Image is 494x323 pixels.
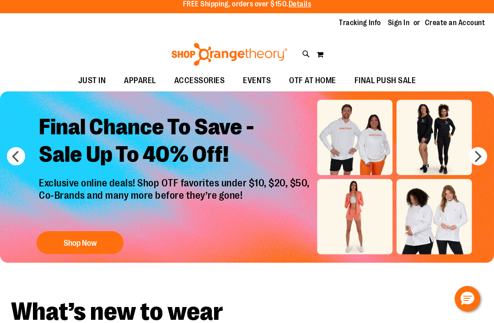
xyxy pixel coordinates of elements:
a: JUST IN [69,70,115,91]
a: Sign In [388,18,410,28]
a: APPAREL [115,70,165,91]
button: next [469,147,487,165]
a: Final Chance To Save -Sale Up To 40% Off! Exclusive online deals! Shop OTF favorites under $10, $... [32,106,319,259]
button: prev [7,147,25,165]
span: APPAREL [124,70,156,91]
span: ACCESSORIES [174,70,225,91]
button: Shop Now [37,231,123,254]
span: FINAL PUSH SALE [354,70,416,91]
button: Hello, have a question? Let’s chat. [455,286,480,312]
a: ACCESSORIES [165,70,234,91]
a: OTF AT HOME [280,70,345,91]
h2: Final Chance To Save - Sale Up To 40% Off! [32,106,319,177]
span: JUST IN [78,70,106,91]
p: Exclusive online deals! Shop OTF favorites under $10, $20, $50, Co-Brands and many more before th... [32,177,319,222]
span: OTF AT HOME [289,70,336,91]
span: EVENTS [243,70,271,91]
img: Shop Orangetheory [170,43,289,66]
a: EVENTS [234,70,280,91]
a: Create an Account [425,18,485,28]
a: Tracking Info [339,18,381,28]
a: FINAL PUSH SALE [345,70,425,91]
